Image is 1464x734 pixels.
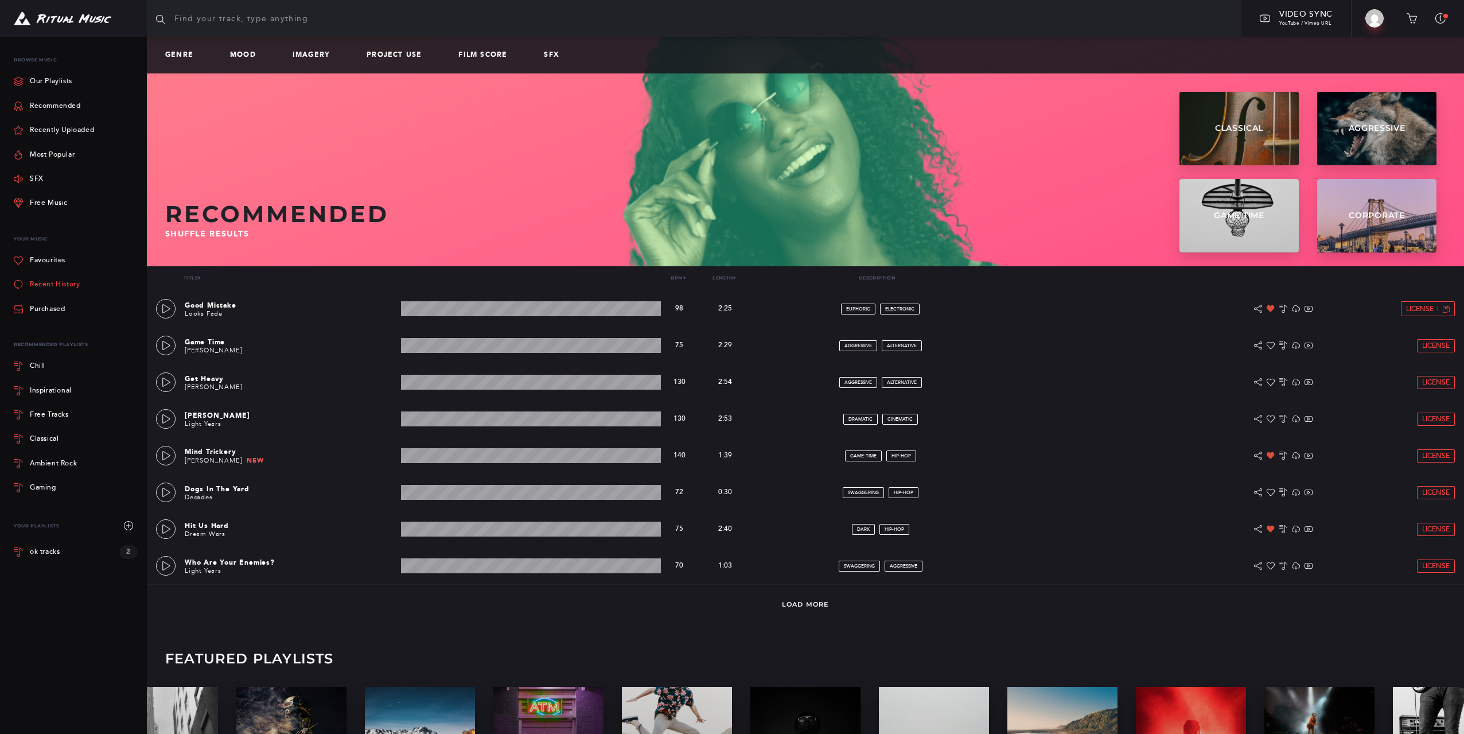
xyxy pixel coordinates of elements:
[14,427,138,451] a: Classical
[850,453,877,459] span: game-time
[30,484,56,491] div: Gaming
[14,378,138,402] a: Inspirational
[665,452,693,460] p: 140
[702,561,748,571] p: 1:03
[14,297,65,321] a: Purchased
[14,273,80,297] a: Recent History
[890,564,917,569] span: aggressive
[887,343,917,348] span: alternative
[1422,379,1450,386] span: License
[230,51,265,59] a: Mood
[247,456,263,464] span: New
[14,167,44,191] a: SFX
[14,248,65,273] a: Favourites
[848,417,873,422] span: dramatic
[1422,415,1450,423] span: License
[185,347,242,354] a: [PERSON_NAME]
[185,300,396,310] p: Good Mistake
[1422,452,1450,460] span: License
[165,201,933,227] h2: Recommended
[185,420,221,428] a: Light Years
[885,306,914,312] span: electronic
[1279,9,1333,19] span: Video Sync
[1317,179,1436,253] a: Corporate
[185,530,225,538] a: Dream Wars
[198,275,200,281] span: ▾
[1422,489,1450,496] span: License
[30,548,60,556] div: ok tracks
[1406,305,1434,313] span: License
[885,527,904,532] span: hip-hop
[185,457,242,464] a: [PERSON_NAME]
[458,51,516,59] a: Film Score
[844,564,875,569] span: swaggering
[665,378,693,386] p: 130
[702,340,748,351] p: 2:29
[665,415,693,423] p: 130
[1179,92,1299,165] a: Classical
[165,229,249,239] span: Shuffle results
[702,451,748,461] p: 1:39
[1422,526,1450,533] span: License
[665,341,693,349] p: 75
[185,337,396,347] p: Game Time
[185,410,396,421] p: [PERSON_NAME]
[14,191,68,215] a: Free Music
[14,69,72,94] a: Our Playlists
[14,538,138,566] a: ok tracks 2
[14,230,138,248] p: Your Music
[1365,9,1384,28] img: Lenin Soram
[665,488,693,496] p: 72
[185,310,223,317] a: Looks Fade
[544,51,569,59] a: SFX
[1422,562,1450,570] span: License
[30,436,59,442] div: Classical
[887,380,917,385] span: alternative
[683,275,686,281] span: ▾
[702,487,748,498] p: 0:30
[702,414,748,424] p: 2:53
[844,380,872,385] span: aggressive
[30,387,72,394] div: Inspirational
[702,304,748,314] p: 2:25
[119,545,138,559] div: 2
[747,275,1007,281] p: Description
[665,562,693,570] p: 70
[14,452,138,476] a: Ambient Rock
[712,275,735,281] a: Length
[30,411,69,418] div: Free Tracks
[14,142,75,166] a: Most Popular
[185,567,221,574] a: Light Years
[185,484,396,494] p: Dogs In The Yard
[185,521,396,531] p: Hit Us Hard
[184,275,200,281] a: Title
[14,11,111,26] img: Ritual Music
[891,453,911,459] span: hip-hop
[671,275,686,281] a: Bpm
[894,490,913,495] span: hip-hop
[1422,342,1450,349] span: License
[165,651,334,667] h3: Featured Playlists
[1317,92,1436,165] a: Aggressive
[185,494,213,501] a: Decades
[844,343,872,348] span: aggressive
[665,305,693,313] p: 98
[14,514,138,538] div: Your Playlists
[733,275,735,281] span: ▾
[14,403,138,427] a: Free Tracks
[30,460,77,467] div: Ambient Rock
[1279,21,1331,26] span: YouTube / Vimeo URL
[293,51,339,59] a: Imagery
[665,525,693,533] p: 75
[30,363,45,370] div: Chill
[702,377,748,387] p: 2:54
[857,527,870,532] span: dark
[14,354,138,378] a: Chill
[1179,179,1299,253] a: Game Time
[14,118,94,142] a: Recently Uploaded
[185,557,396,568] p: Who Are Your Enemies?
[782,600,829,608] a: Load More
[887,417,913,422] span: cinematic
[14,476,138,500] a: Gaming
[185,446,396,457] p: Mind Trickery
